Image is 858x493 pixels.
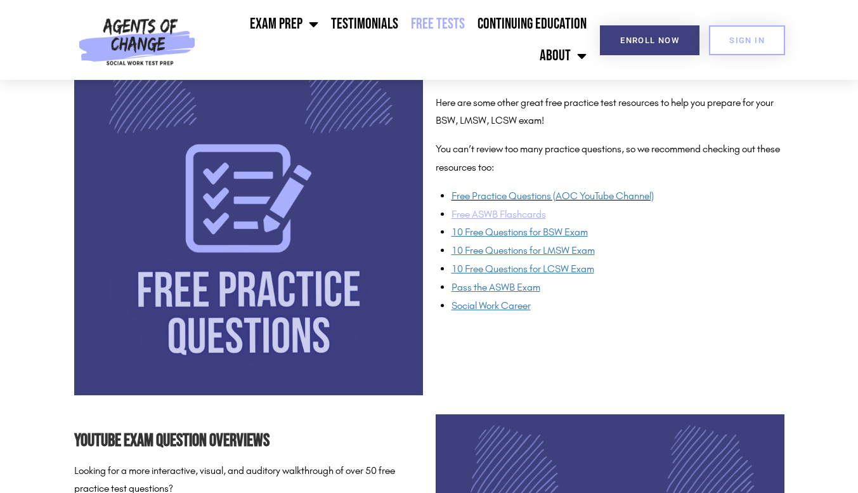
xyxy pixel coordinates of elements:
[436,94,784,131] p: Here are some other great free practice test resources to help you prepare for your BSW, LMSW, LC...
[620,36,679,44] span: Enroll Now
[74,427,423,456] h2: YouTube Exam Question Overviews
[452,244,595,256] a: 10 Free Questions for LMSW Exam
[452,208,546,220] a: Free ASWB Flashcards
[244,8,325,40] a: Exam Prep
[201,8,593,72] nav: Menu
[709,25,785,55] a: SIGN IN
[325,8,405,40] a: Testimonials
[405,8,471,40] a: Free Tests
[452,299,531,312] a: Social Work Career
[452,263,594,275] a: 10 Free Questions for LCSW Exam
[452,190,654,202] a: Free Practice Questions (AOC YouTube Channel)
[452,226,588,238] a: 10 Free Questions for BSW Exam
[471,8,593,40] a: Continuing Education
[533,40,593,72] a: About
[729,36,765,44] span: SIGN IN
[452,281,540,293] span: Pass the ASWB Exam
[452,281,543,293] a: Pass the ASWB Exam
[600,25,699,55] a: Enroll Now
[436,140,784,177] p: You can’t review too many practice questions, so we recommend checking out these resources too:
